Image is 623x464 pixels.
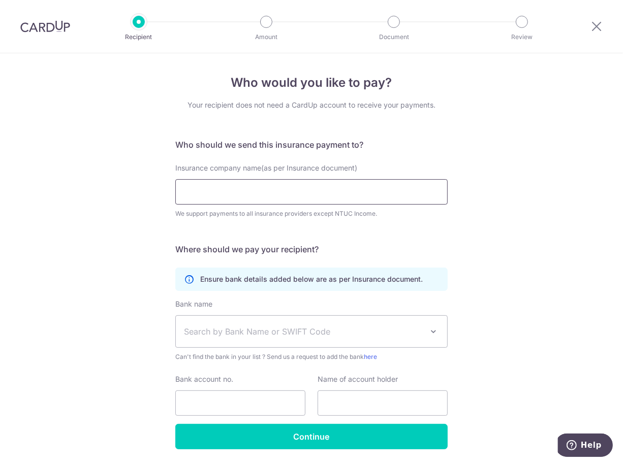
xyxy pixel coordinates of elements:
[175,352,448,362] span: Can't find the bank in your list ? Send us a request to add the bank
[484,32,559,42] p: Review
[318,374,398,384] label: Name of account holder
[175,374,233,384] label: Bank account no.
[184,325,423,338] span: Search by Bank Name or SWIFT Code
[175,299,212,309] label: Bank name
[175,100,448,110] div: Your recipient does not need a CardUp account to receive your payments.
[23,7,44,16] span: Help
[175,243,448,255] h5: Where should we pay your recipient?
[200,274,423,284] p: Ensure bank details added below are as per Insurance document.
[356,32,431,42] p: Document
[175,139,448,151] h5: Who should we send this insurance payment to?
[175,163,357,172] span: Insurance company name(as per Insurance document)
[229,32,304,42] p: Amount
[558,434,613,459] iframe: Opens a widget where you can find more information
[20,20,70,32] img: CardUp
[101,32,176,42] p: Recipient
[175,74,448,92] h4: Who would you like to pay?
[175,424,448,449] input: Continue
[175,209,448,219] div: We support payments to all insurance providers except NTUC Income.
[364,353,377,360] a: here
